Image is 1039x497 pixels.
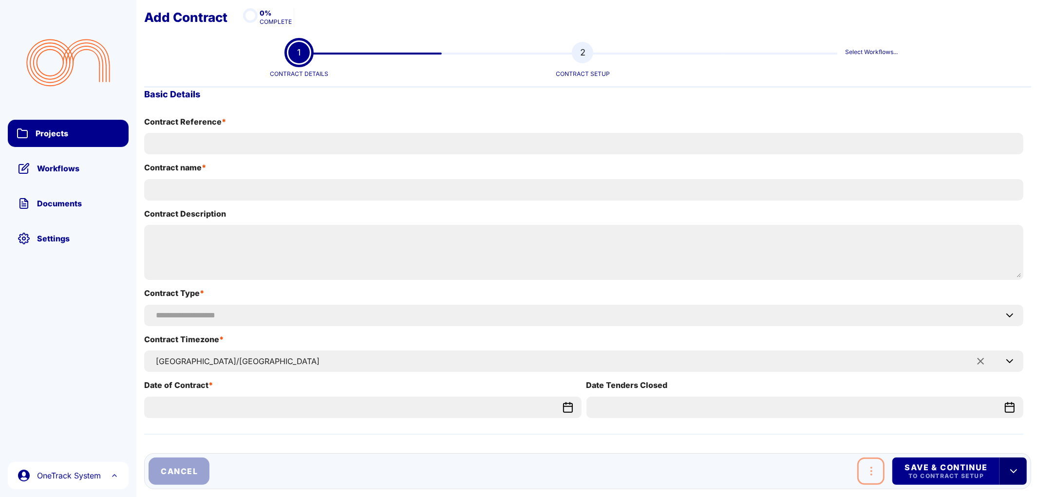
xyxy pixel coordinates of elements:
[8,190,129,217] a: Documents
[149,466,209,476] span: Cancel
[37,470,104,481] span: OneTrack System
[586,380,1024,390] div: Date Tenders Closed
[149,458,209,485] button: Cancel
[37,199,118,208] span: Documents
[156,58,442,78] div: Contract Details
[35,129,120,138] span: Projects
[144,116,1023,127] div: Contract Reference
[580,46,586,58] span: 2
[892,458,1000,485] button: Save & ContinueTo Contract Setup
[8,120,129,147] a: Projects
[904,472,988,480] span: To Contract Setup
[8,462,129,489] button: OneTrack System
[156,350,965,372] div: [GEOGRAPHIC_DATA]/[GEOGRAPHIC_DATA]
[144,288,1023,298] div: Contract Type
[144,334,1023,345] div: Contract Timezone
[442,58,723,78] div: Contract Setup
[144,10,227,25] span: Add Contract
[37,234,118,243] span: Settings
[975,355,986,367] button: clear icon
[8,225,129,252] a: Settings
[144,88,1023,101] div: Basic Details
[144,162,1023,173] div: Contract name
[837,48,906,56] div: Select Workflows...
[904,462,988,472] span: Save & Continue
[144,208,1023,219] div: Contract Description
[37,164,118,173] span: Workflows
[297,46,301,58] span: 1
[144,380,582,390] div: Date of Contract
[260,8,292,18] div: 0%
[260,18,292,26] div: COMPLETE
[8,155,129,182] a: Workflows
